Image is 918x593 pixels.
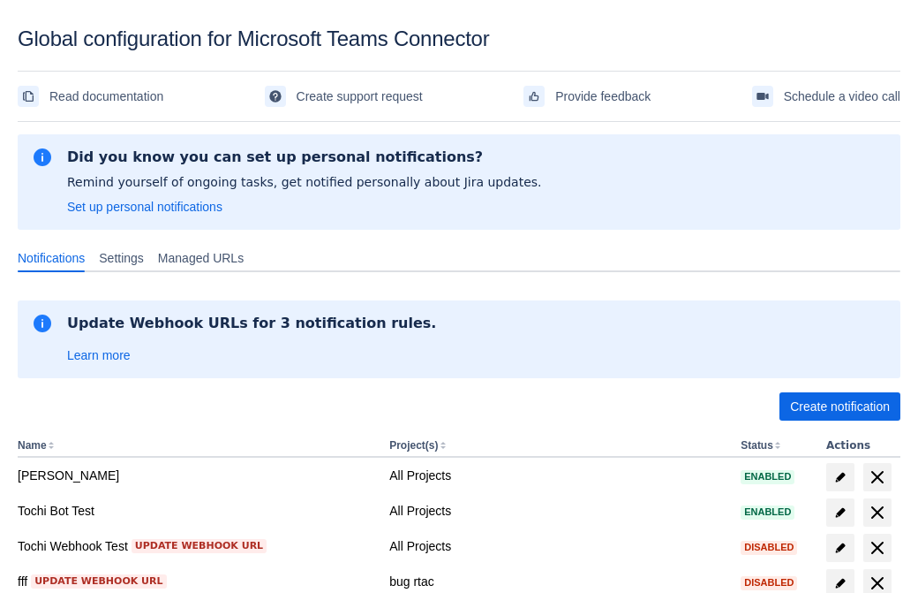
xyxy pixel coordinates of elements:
span: Disabled [741,543,797,552]
span: edit [833,541,847,555]
span: Enabled [741,472,794,482]
button: Status [741,439,773,452]
span: Update webhook URL [135,539,263,553]
button: Create notification [779,392,900,421]
span: information [32,313,53,334]
span: information [32,147,53,168]
button: Name [18,439,47,452]
a: Provide feedback [523,82,651,110]
div: All Projects [389,467,726,484]
span: Enabled [741,507,794,517]
a: Read documentation [18,82,163,110]
div: All Projects [389,537,726,555]
a: Schedule a video call [752,82,900,110]
th: Actions [819,435,900,458]
div: Global configuration for Microsoft Teams Connector [18,27,900,51]
div: fff [18,573,375,590]
span: Schedule a video call [784,82,900,110]
a: Learn more [67,346,131,364]
span: Notifications [18,249,85,267]
a: Create support request [265,82,423,110]
span: Settings [99,249,144,267]
div: Tochi Bot Test [18,502,375,520]
span: feedback [527,89,541,103]
div: Tochi Webhook Test [18,537,375,555]
a: Set up personal notifications [67,198,222,216]
span: Update webhook URL [34,574,162,589]
div: All Projects [389,502,726,520]
span: edit [833,470,847,484]
span: documentation [21,89,35,103]
span: Managed URLs [158,249,244,267]
div: bug rtac [389,573,726,590]
span: delete [867,502,888,523]
span: Read documentation [49,82,163,110]
span: delete [867,467,888,488]
span: Provide feedback [555,82,651,110]
span: Disabled [741,578,797,588]
h2: Update Webhook URLs for 3 notification rules. [67,315,436,332]
span: edit [833,506,847,520]
h2: Did you know you can set up personal notifications? [67,148,542,166]
span: delete [867,537,888,559]
span: edit [833,576,847,590]
div: [PERSON_NAME] [18,467,375,484]
button: Project(s) [389,439,438,452]
span: videoCall [756,89,770,103]
span: support [268,89,282,103]
span: Create notification [790,392,890,421]
p: Remind yourself of ongoing tasks, get notified personally about Jira updates. [67,173,542,191]
span: Create support request [297,82,423,110]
